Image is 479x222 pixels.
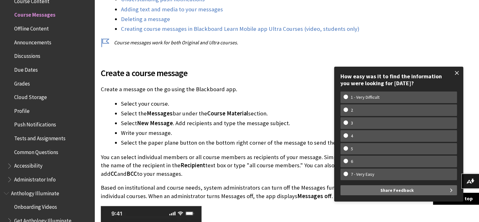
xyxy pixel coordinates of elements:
[101,153,379,178] p: You can select individual members or all course members as recipients of your message. Simply sta...
[14,133,66,142] span: Tests and Assignments
[344,146,360,152] w-span: 5
[121,109,379,118] li: Select the bar under the section.
[14,161,43,169] span: Accessibility
[137,119,173,127] span: New Message
[14,174,56,183] span: Administrator Info
[380,185,414,195] span: Share Feedback
[121,25,359,33] a: Creating course messages in Blackboard Learn Mobile app Ultra Courses (video, students only)
[14,23,49,32] span: Offline Content
[340,73,457,86] div: How easy was it to find the information you were looking for [DATE]?
[121,6,223,13] a: Adding text and media to your messages
[14,147,58,155] span: Common Questions
[111,170,117,177] span: CC
[101,85,379,93] p: Create a message on the go using the Blackboard app.
[340,185,457,195] button: Share Feedback
[121,119,379,128] li: Select . Add recipients and type the message subject.
[344,133,360,139] w-span: 4
[14,202,57,210] span: Onboarding Videos
[14,106,30,114] span: Profile
[101,184,379,200] p: Based on institutional and course needs, system administrators can turn off the Messages function...
[147,110,173,117] span: Messages
[344,95,387,100] w-span: 1 - Very Difficult
[14,92,47,100] span: Cloud Storage
[14,51,40,59] span: Discussions
[121,99,379,108] li: Select your course.
[121,138,379,147] li: Select the paper plane button on the bottom right corner of the message to send the message.
[14,10,55,18] span: Course Messages
[207,110,248,117] span: Course Material
[121,15,170,23] a: Deleting a message
[297,192,332,200] span: Messages off
[101,39,379,46] p: Course messages work for both Original and Ultra courses.
[344,108,360,113] w-span: 2
[11,188,59,197] span: Anthology Illuminate
[14,64,38,73] span: Due Dates
[344,172,382,177] w-span: 7 - Very Easy
[344,120,360,126] w-span: 3
[121,129,379,137] li: Write your message.
[14,37,51,46] span: Announcements
[101,66,379,80] span: Create a course message
[14,119,56,128] span: Push Notifications
[180,162,205,169] span: Recipient
[14,78,30,87] span: Grades
[344,159,360,164] w-span: 6
[127,170,137,177] span: BCC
